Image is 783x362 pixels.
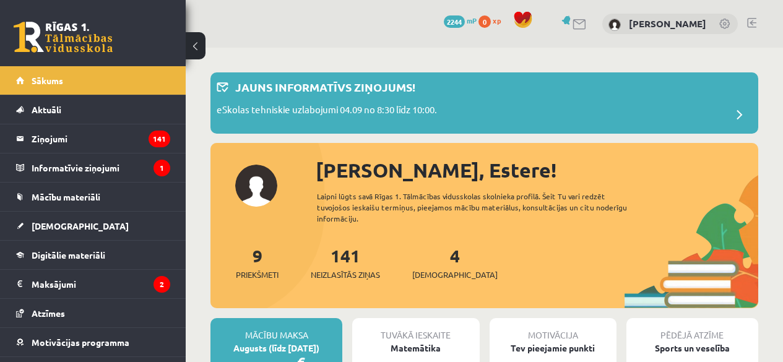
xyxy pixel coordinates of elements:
[210,318,342,342] div: Mācību maksa
[32,124,170,153] legend: Ziņojumi
[16,183,170,211] a: Mācību materiāli
[32,153,170,182] legend: Informatīvie ziņojumi
[32,337,129,348] span: Motivācijas programma
[317,191,646,224] div: Laipni lūgts savā Rīgas 1. Tālmācības vidusskolas skolnieka profilā. Šeit Tu vari redzēt tuvojošo...
[626,318,758,342] div: Pēdējā atzīme
[493,15,501,25] span: xp
[316,155,758,185] div: [PERSON_NAME], Estere!
[352,318,479,342] div: Tuvākā ieskaite
[32,308,65,319] span: Atzīmes
[154,160,170,176] i: 1
[210,342,342,355] div: Augusts (līdz [DATE])
[16,299,170,327] a: Atzīmes
[311,244,380,281] a: 141Neizlasītās ziņas
[32,249,105,261] span: Digitālie materiāli
[16,124,170,153] a: Ziņojumi141
[236,244,279,281] a: 9Priekšmeti
[217,79,752,127] a: Jauns informatīvs ziņojums! eSkolas tehniskie uzlabojumi 04.09 no 8:30 līdz 10:00.
[16,241,170,269] a: Digitālie materiāli
[32,75,63,86] span: Sākums
[32,270,170,298] legend: Maksājumi
[490,318,616,342] div: Motivācija
[235,79,415,95] p: Jauns informatīvs ziņojums!
[478,15,507,25] a: 0 xp
[32,220,129,231] span: [DEMOGRAPHIC_DATA]
[32,191,100,202] span: Mācību materiāli
[311,269,380,281] span: Neizlasītās ziņas
[478,15,491,28] span: 0
[236,269,279,281] span: Priekšmeti
[16,153,170,182] a: Informatīvie ziņojumi1
[626,342,758,355] div: Sports un veselība
[352,342,479,355] div: Matemātika
[14,22,113,53] a: Rīgas 1. Tālmācības vidusskola
[16,328,170,356] a: Motivācijas programma
[412,244,498,281] a: 4[DEMOGRAPHIC_DATA]
[412,269,498,281] span: [DEMOGRAPHIC_DATA]
[16,212,170,240] a: [DEMOGRAPHIC_DATA]
[629,17,706,30] a: [PERSON_NAME]
[467,15,477,25] span: mP
[608,19,621,31] img: Estere Lablaika
[490,342,616,355] div: Tev pieejamie punkti
[16,66,170,95] a: Sākums
[149,131,170,147] i: 141
[16,95,170,124] a: Aktuāli
[217,103,437,120] p: eSkolas tehniskie uzlabojumi 04.09 no 8:30 līdz 10:00.
[32,104,61,115] span: Aktuāli
[16,270,170,298] a: Maksājumi2
[444,15,465,28] span: 2244
[444,15,477,25] a: 2244 mP
[154,276,170,293] i: 2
